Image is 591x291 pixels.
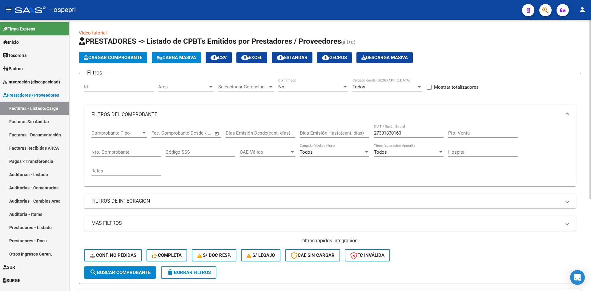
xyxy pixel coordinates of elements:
[91,130,141,136] span: Comprobante Tipo
[345,249,390,261] button: FC Inválida
[3,79,60,85] span: Integración (discapacidad)
[79,52,147,63] button: Cargar Comprobante
[278,84,284,90] span: No
[91,111,561,118] mat-panel-title: FILTROS DEL COMPROBANTE
[291,253,335,258] span: CAE SIN CARGAR
[197,253,231,258] span: S/ Doc Resp.
[152,253,182,258] span: Completa
[84,55,142,60] span: Cargar Comprobante
[241,54,249,61] mat-icon: cloud_download
[277,54,284,61] mat-icon: cloud_download
[3,264,15,271] span: SUR
[3,52,27,59] span: Tesorería
[322,54,329,61] mat-icon: cloud_download
[352,84,365,90] span: Todos
[91,220,561,227] mat-panel-title: MAS FILTROS
[49,3,76,17] span: - ospepri
[84,68,105,77] h3: Filtros
[241,55,262,60] span: EXCEL
[241,249,280,261] button: S/ legajo
[300,149,313,155] span: Todos
[167,270,211,275] span: Borrar Filtros
[90,253,136,258] span: Conf. no pedidas
[317,52,352,63] button: Gecros
[3,92,59,99] span: Prestadores / Proveedores
[434,83,479,91] span: Mostrar totalizadores
[214,130,221,137] button: Open calendar
[218,84,268,90] span: Seleccionar Gerenciador
[3,65,23,72] span: Padrón
[341,39,356,45] span: (alt+q)
[374,149,387,155] span: Todos
[211,55,227,60] span: CSV
[247,253,275,258] span: S/ legajo
[84,105,576,124] mat-expansion-panel-header: FILTROS DEL COMPROBANTE
[84,266,156,279] button: Buscar Comprobante
[84,237,576,244] h4: - filtros rápidos Integración -
[211,54,218,61] mat-icon: cloud_download
[192,249,237,261] button: S/ Doc Resp.
[3,26,35,32] span: Firma Express
[79,30,107,36] a: Video tutorial
[152,52,201,63] button: Carga Masiva
[147,249,187,261] button: Completa
[84,249,142,261] button: Conf. no pedidas
[91,198,561,204] mat-panel-title: FILTROS DE INTEGRACION
[84,194,576,208] mat-expansion-panel-header: FILTROS DE INTEGRACION
[240,149,290,155] span: CAE Válido
[84,216,576,231] mat-expansion-panel-header: MAS FILTROS
[356,52,413,63] button: Descarga Masiva
[167,269,174,276] mat-icon: delete
[161,266,216,279] button: Borrar Filtros
[5,6,12,13] mat-icon: menu
[79,37,341,46] span: PRESTADORES -> Listado de CPBTs Emitidos por Prestadores / Proveedores
[356,52,413,63] app-download-masive: Descarga masiva de comprobantes (adjuntos)
[3,39,19,46] span: Inicio
[206,52,232,63] button: CSV
[322,55,347,60] span: Gecros
[157,55,196,60] span: Carga Masiva
[90,270,151,275] span: Buscar Comprobante
[361,55,408,60] span: Descarga Masiva
[3,277,20,284] span: SURGE
[236,52,267,63] button: EXCEL
[277,55,308,60] span: Estandar
[84,124,576,186] div: FILTROS DEL COMPROBANTE
[350,253,384,258] span: FC Inválida
[158,84,208,90] span: Area
[90,269,97,276] mat-icon: search
[579,6,586,13] mat-icon: person
[570,270,585,285] div: Open Intercom Messenger
[151,130,176,136] input: Fecha inicio
[272,52,312,63] button: Estandar
[182,130,212,136] input: Fecha fin
[285,249,340,261] button: CAE SIN CARGAR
